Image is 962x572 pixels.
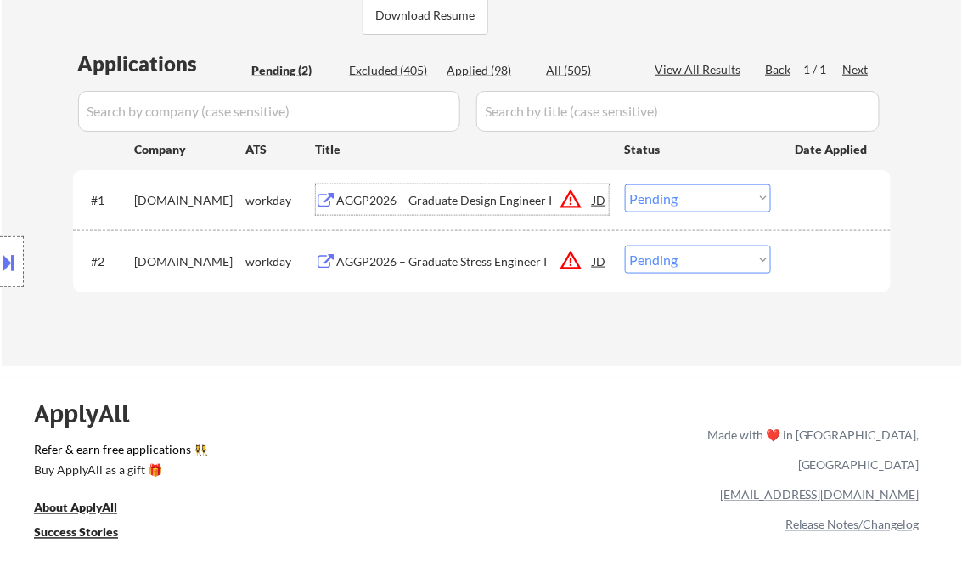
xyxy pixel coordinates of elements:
div: Applied (98) [447,62,532,79]
a: Success Stories [34,524,141,546]
a: Refer & earn free applications 👯‍♀️ [34,445,352,462]
div: All (505) [547,62,632,79]
div: Buy ApplyAll as a gift 🎁 [34,465,204,477]
div: Back [766,61,793,78]
div: JD [592,184,609,215]
div: Made with ❤️ in [GEOGRAPHIC_DATA], [GEOGRAPHIC_DATA] [700,421,920,480]
div: Applications [78,54,246,74]
div: Pending (2) [252,62,337,79]
a: Buy ApplyAll as a gift 🎁 [34,462,204,484]
div: AGGP2026 – Graduate Design Engineer I [337,192,594,209]
u: About ApplyAll [34,501,117,515]
input: Search by company (case sensitive) [78,91,460,132]
div: ApplyAll [34,400,149,429]
a: [EMAIL_ADDRESS][DOMAIN_NAME] [720,488,920,502]
div: Excluded (405) [350,62,435,79]
button: warning_amber [560,248,583,272]
div: 1 / 1 [804,61,843,78]
a: About ApplyAll [34,500,141,521]
div: Title [316,141,609,158]
div: Date Applied [796,141,870,158]
div: Status [625,133,771,164]
u: Success Stories [34,525,118,540]
button: warning_amber [560,187,583,211]
div: View All Results [655,61,746,78]
div: JD [592,246,609,276]
a: Release Notes/Changelog [785,518,920,532]
div: Next [843,61,870,78]
div: AGGP2026 – Graduate Stress Engineer I [337,253,594,270]
input: Search by title (case sensitive) [476,91,880,132]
